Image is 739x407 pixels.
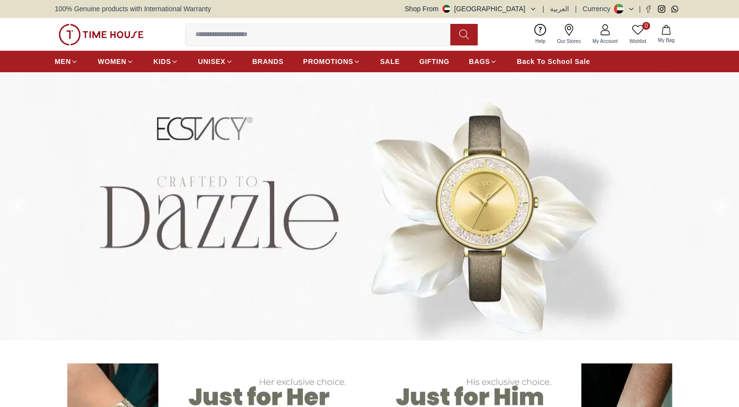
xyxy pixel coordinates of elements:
[55,57,71,66] span: MEN
[529,22,551,47] a: Help
[198,53,232,70] a: UNISEX
[589,38,622,45] span: My Account
[531,38,549,45] span: Help
[626,38,650,45] span: Wishlist
[98,57,127,66] span: WOMEN
[380,53,400,70] a: SALE
[469,53,497,70] a: BAGS
[639,4,641,14] span: |
[98,53,134,70] a: WOMEN
[153,53,178,70] a: KIDS
[642,22,650,30] span: 0
[517,57,590,66] span: Back To School Sale
[380,57,400,66] span: SALE
[551,22,587,47] a: Our Stores
[645,5,652,13] a: Facebook
[59,24,144,45] img: ...
[198,57,225,66] span: UNISEX
[654,37,678,44] span: My Bag
[671,5,678,13] a: Whatsapp
[583,4,614,14] div: Currency
[652,23,680,46] button: My Bag
[55,4,211,14] span: 100% Genuine products with International Warranty
[303,57,354,66] span: PROMOTIONS
[543,4,545,14] span: |
[624,22,652,47] a: 0Wishlist
[469,57,490,66] span: BAGS
[405,4,537,14] button: Shop From[GEOGRAPHIC_DATA]
[517,53,590,70] a: Back To School Sale
[153,57,171,66] span: KIDS
[419,53,449,70] a: GIFTING
[443,5,450,13] img: United Arab Emirates
[303,53,361,70] a: PROMOTIONS
[553,38,585,45] span: Our Stores
[253,53,284,70] a: BRANDS
[575,4,577,14] span: |
[55,53,78,70] a: MEN
[550,4,569,14] button: العربية
[253,57,284,66] span: BRANDS
[658,5,665,13] a: Instagram
[419,57,449,66] span: GIFTING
